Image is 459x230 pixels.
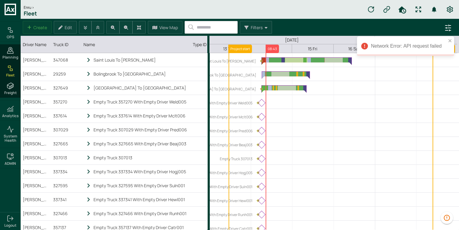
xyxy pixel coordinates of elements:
[175,114,252,120] label: Empty Truck 337614 With Empty Driver Mclt006
[448,38,452,44] button: close
[106,21,120,34] button: Zoom in
[91,21,104,34] button: Collapse all
[251,25,263,30] label: Filters
[93,211,188,216] div: Empty Truck 327466 With Empty Driver Runh001
[21,207,51,220] div: [PERSON_NAME] (HDZ)
[21,137,51,151] div: [PERSON_NAME] (HUT)
[21,109,51,123] div: [PERSON_NAME] (CPA)
[365,3,377,15] button: Refresh data
[4,223,16,228] span: Logout
[21,53,51,67] div: [PERSON_NAME] (CPA)
[5,161,16,166] h6: ADMIN
[230,47,250,51] label: Project start
[21,95,51,109] div: [PERSON_NAME] (HDZ)
[193,42,219,47] div: Type ID
[51,123,81,137] div: 307029
[357,36,454,56] div: Network Error: API request failed
[282,37,302,43] span: [DATE]
[6,73,15,77] span: Fleet
[93,113,188,119] div: Empty Truck 337614 With Empty Driver Mclt006
[176,86,256,92] label: [GEOGRAPHIC_DATA] To [GEOGRAPHIC_DATA]
[21,165,51,178] div: [PERSON_NAME] (HUT)
[51,95,81,109] div: 357270
[396,3,409,15] button: HomeTime Editor
[2,114,19,118] h6: Analytics
[93,183,188,188] div: Empty Truck 327595 With Empty Driver Suln001
[412,3,424,15] button: Fullscreen
[21,179,51,192] div: [PERSON_NAME] (CPA)
[21,67,51,81] div: [PERSON_NAME]
[79,21,92,34] button: Expand all
[175,142,252,147] label: Empty Truck 327665 With Empty Driver Beaj003
[93,155,188,161] div: Empty Truck 307013
[51,67,81,81] div: 29259
[51,207,81,220] div: 327466
[175,184,252,189] label: Empty Truck 327595 With Empty Driver Suln001
[175,198,252,203] label: Empty Truck 337341 With Empty Driver Hewl001
[65,25,72,30] label: Edit
[51,179,81,192] div: 327595
[93,99,188,105] div: Empty Truck 357270 With Empty Driver Weld005
[93,85,188,91] div: [GEOGRAPHIC_DATA] To [GEOGRAPHIC_DATA]
[268,47,277,51] label: 08:43
[33,25,47,30] label: Create
[4,91,17,95] span: Freight
[348,46,360,52] span: 16 Sat
[203,59,256,64] label: Saint Louis To [PERSON_NAME]
[174,170,252,175] label: Empty Truck 337334 With Empty Driver Hogj005
[51,109,81,123] div: 337614
[21,36,51,53] div: Driver Name column. SPACE for context menu, ENTER to sort
[54,21,77,34] button: Edit selected task
[191,36,221,53] div: Type ID column. SPACE for context menu, ENTER to sort
[23,42,49,47] div: Driver Name
[240,21,272,34] button: Filters Menu
[51,137,81,151] div: 327665
[132,21,146,34] button: Zoom to fit
[1,134,19,143] span: System Health
[51,81,81,95] div: 327649
[2,55,18,59] span: Planning
[51,165,81,178] div: 337334
[51,151,81,164] div: 307013
[209,36,457,53] div: Time axis showing Aug 14, 2025 00:00 to Aug 25, 2025 17:29
[148,21,182,34] button: View Map
[159,25,178,30] label: View Map
[93,197,188,202] div: Empty Truck 337341 With Empty Driver Hewl001
[93,141,188,147] div: Empty Truck 327665 With Empty Driver Beaj003
[119,21,133,34] button: Zoom out
[51,53,81,67] div: 347068
[194,73,256,78] label: Bolingbrook To [GEOGRAPHIC_DATA]
[7,35,14,39] h6: OPS
[441,212,453,224] button: 1448 data issues
[381,3,393,15] button: Manual Assignment
[21,10,40,17] h1: Fleet
[174,100,252,106] label: Empty Truck 357270 With Empty Driver Weld005
[194,22,237,33] input: Search...
[51,36,81,53] div: Truck ID column. SPACE for context menu, ENTER to sort
[21,151,51,164] div: [PERSON_NAME] (HDZ)
[444,3,456,15] button: Preferences
[174,212,252,217] label: Empty Truck 327466 With Empty Driver Runh001
[81,36,191,53] div: Name column. SPACE for context menu, ENTER to sort
[23,21,52,34] button: Create new task
[93,169,188,174] div: Empty Truck 337334 With Empty Driver Hogj005
[21,5,40,10] div: Enru >
[308,46,318,52] span: 15 Fri
[51,193,81,206] div: 337341
[53,42,79,47] div: Truck ID
[93,127,188,133] div: Empty Truck 307029 With Empty Driver Pred006
[21,193,51,206] div: [PERSON_NAME] (HUT)
[446,6,454,13] svg: Preferences
[93,57,188,63] div: Saint Louis To [PERSON_NAME]
[174,128,252,134] label: Empty Truck 307029 With Empty Driver Pred006
[83,42,188,47] div: Name
[219,156,252,161] label: Empty Truck 307013
[93,71,188,77] div: Bolingbrook To [GEOGRAPHIC_DATA]
[21,123,51,137] div: [PERSON_NAME] (HDZ)
[21,81,51,95] div: [PERSON_NAME] (CPA)
[223,46,237,52] span: 13 Wed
